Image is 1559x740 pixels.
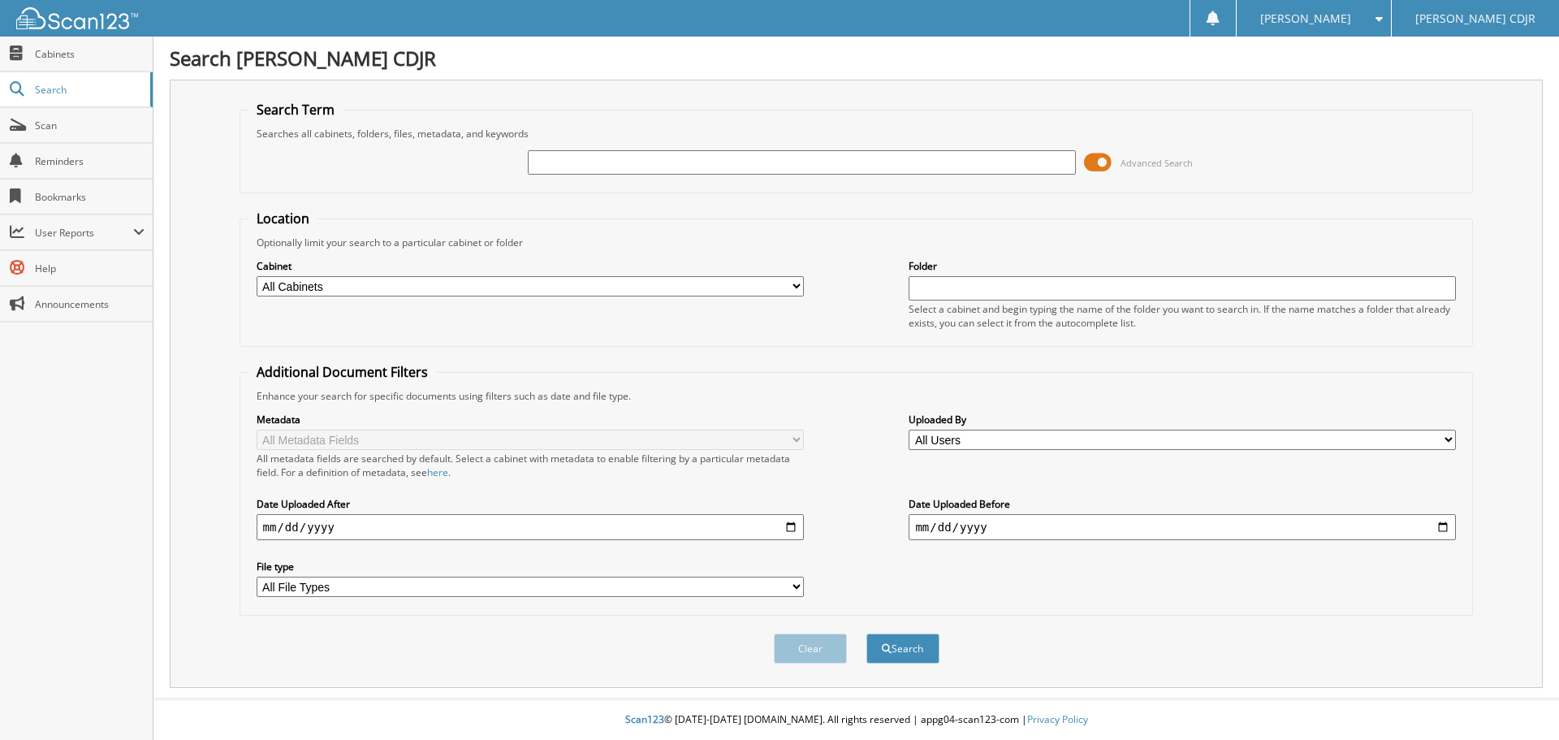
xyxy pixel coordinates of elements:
div: Optionally limit your search to a particular cabinet or folder [248,236,1465,249]
span: User Reports [35,226,133,240]
span: Scan [35,119,145,132]
input: end [909,514,1456,540]
legend: Location [248,210,317,227]
div: All metadata fields are searched by default. Select a cabinet with metadata to enable filtering b... [257,452,804,479]
span: [PERSON_NAME] [1260,14,1351,24]
span: Search [35,83,142,97]
div: Enhance your search for specific documents using filters such as date and file type. [248,389,1465,403]
div: Select a cabinet and begin typing the name of the folder you want to search in. If the name match... [909,302,1456,330]
div: © [DATE]-[DATE] [DOMAIN_NAME]. All rights reserved | appg04-scan123-com | [153,700,1559,740]
span: Cabinets [35,47,145,61]
label: File type [257,560,804,573]
span: Reminders [35,154,145,168]
div: Searches all cabinets, folders, files, metadata, and keywords [248,127,1465,141]
label: Uploaded By [909,413,1456,426]
label: Folder [909,259,1456,273]
label: Metadata [257,413,804,426]
a: Privacy Policy [1027,712,1088,726]
button: Search [866,634,939,664]
a: here [427,465,448,479]
span: Advanced Search [1121,157,1193,169]
input: start [257,514,804,540]
label: Cabinet [257,259,804,273]
label: Date Uploaded After [257,497,804,511]
legend: Additional Document Filters [248,363,436,381]
button: Clear [774,634,847,664]
span: Bookmarks [35,190,145,204]
span: Announcements [35,297,145,311]
legend: Search Term [248,101,343,119]
h1: Search [PERSON_NAME] CDJR [170,45,1543,71]
span: Help [35,262,145,275]
label: Date Uploaded Before [909,497,1456,511]
span: Scan123 [625,712,664,726]
span: [PERSON_NAME] CDJR [1415,14,1535,24]
img: scan123-logo-white.svg [16,7,138,29]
